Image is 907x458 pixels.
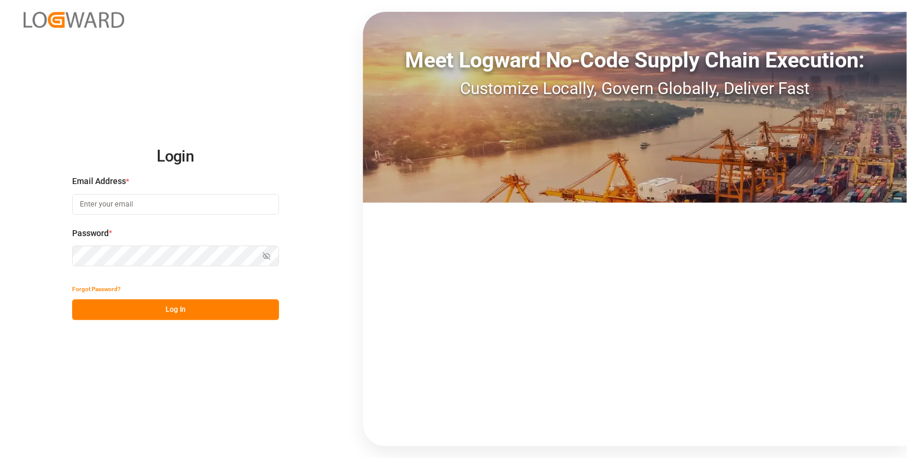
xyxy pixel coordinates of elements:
[72,299,279,320] button: Log In
[72,194,279,215] input: Enter your email
[72,138,279,176] h2: Login
[72,175,126,188] span: Email Address
[363,44,907,76] div: Meet Logward No-Code Supply Chain Execution:
[72,227,109,240] span: Password
[24,12,124,28] img: Logward_new_orange.png
[363,76,907,101] div: Customize Locally, Govern Globally, Deliver Fast
[72,279,121,299] button: Forgot Password?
